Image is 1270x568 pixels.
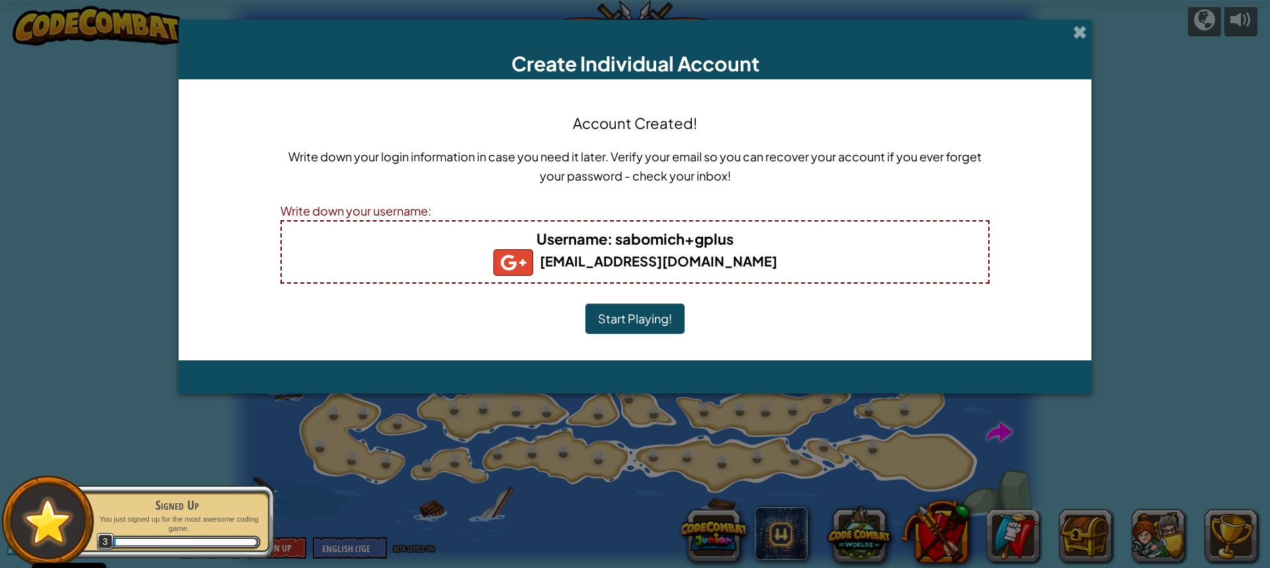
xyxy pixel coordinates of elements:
p: Write down your login information in case you need it later. Verify your email so you can recover... [280,147,990,185]
span: Username [536,229,607,248]
h4: Account Created! [573,112,697,134]
b: : sabomich+gplus [536,229,734,248]
div: 32 XP until level 4 [116,539,256,546]
img: gplus_small.png [493,249,533,276]
div: Signed Up [94,496,261,514]
span: Create Individual Account [511,51,759,76]
button: Start Playing! [585,304,685,334]
div: Write down your username: [280,201,990,220]
p: You just signed up for the most awesome coding game. [94,514,261,534]
span: 3 [97,533,114,551]
img: default.png [18,492,78,551]
b: [EMAIL_ADDRESS][DOMAIN_NAME] [493,253,777,269]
